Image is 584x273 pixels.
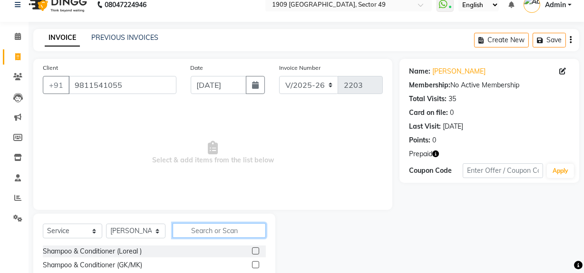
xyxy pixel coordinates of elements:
button: Create New [474,33,529,47]
label: Date [191,64,204,72]
div: Coupon Code [409,166,463,176]
div: Last Visit: [409,122,441,132]
div: Card on file: [409,108,448,118]
div: 0 [450,108,454,118]
div: Points: [409,135,430,145]
span: Prepaid [409,149,432,159]
button: +91 [43,76,69,94]
label: Client [43,64,58,72]
input: Search or Scan [173,223,266,238]
a: PREVIOUS INVOICES [91,33,158,42]
div: 0 [432,135,436,145]
label: Invoice Number [279,64,321,72]
a: INVOICE [45,29,80,47]
div: No Active Membership [409,80,570,90]
a: [PERSON_NAME] [432,66,486,76]
div: [DATE] [443,122,463,132]
div: Membership: [409,80,450,90]
button: Apply [547,164,574,178]
div: Shampoo & Conditioner (Loreal ) [43,246,142,256]
input: Enter Offer / Coupon Code [463,163,543,178]
input: Search by Name/Mobile/Email/Code [68,76,176,94]
button: Save [533,33,566,47]
div: Name: [409,66,430,76]
div: Shampoo & Conditioner (GK/MK) [43,260,142,270]
div: 35 [448,94,456,104]
div: Total Visits: [409,94,447,104]
span: Select & add items from the list below [43,105,383,200]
